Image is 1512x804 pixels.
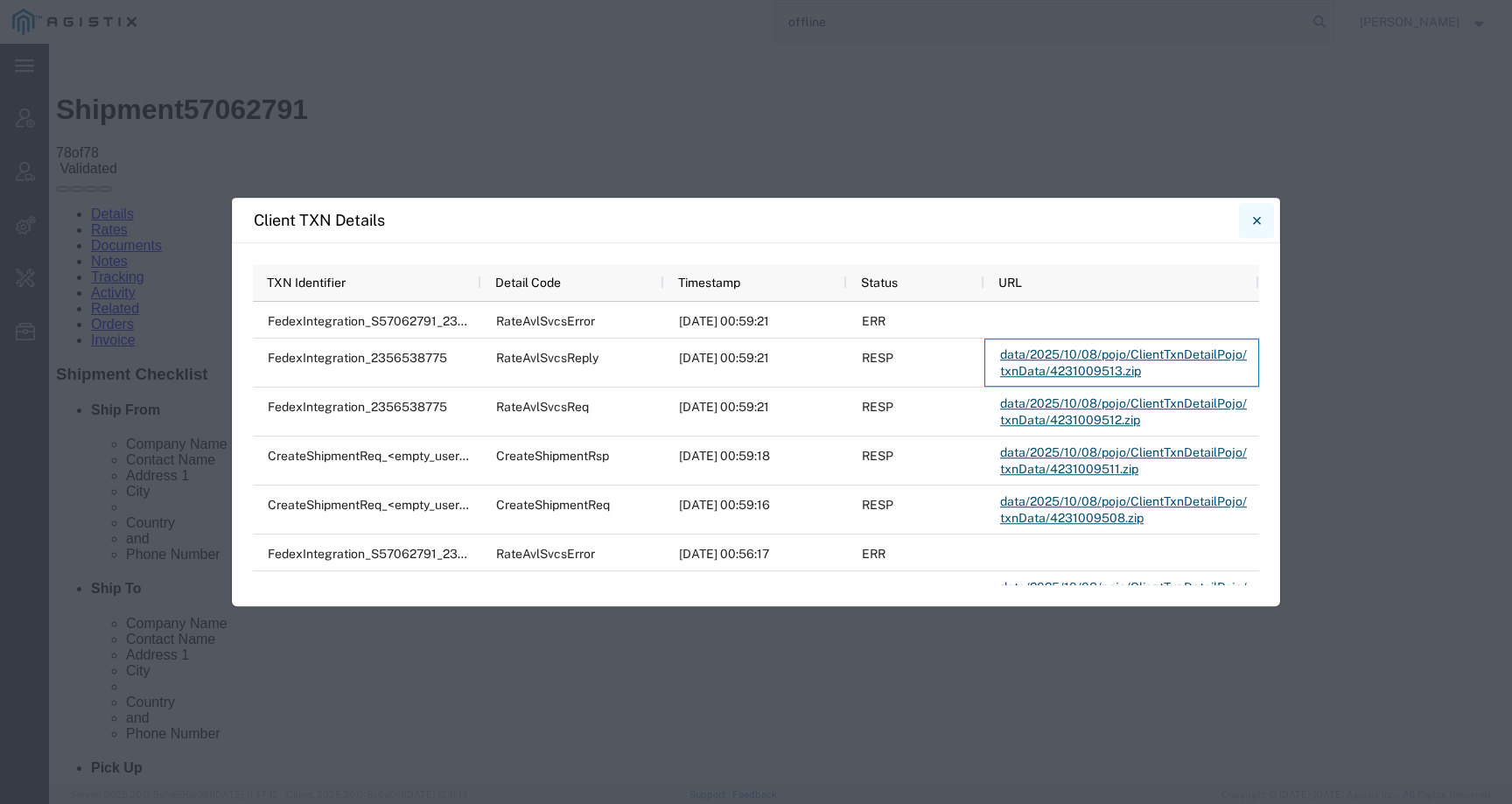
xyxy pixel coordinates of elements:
span: 57062791 [135,50,259,81]
li: and [77,667,1456,682]
h4: Pick Up [42,717,1456,732]
button: Close [1239,203,1274,238]
span: RateAvlSvcsReq [496,400,589,414]
span: Contact Name [77,588,166,603]
span: Country [77,651,126,666]
a: data/2025/10/08/pojo/ClientTxnDetailPojo/txnData/4231009511.zip [999,437,1251,485]
span: 2025-10-08 00:59:21 [679,314,769,328]
span: 2025-10-08 00:59:21 [679,351,769,365]
span: Address 1 [77,604,140,619]
span: Company Name [77,572,178,587]
span: RESP [862,449,893,463]
span: Timestamp [678,276,740,290]
span: 2025-10-08 00:59:16 [679,498,770,512]
span: Company Name [77,393,178,408]
span: CreateShipmentReq [496,498,610,512]
span: CreateShipmentRsp [496,449,609,463]
span: 2025-10-08 00:56:17 [679,547,769,561]
a: data/2025/10/08/pojo/ClientTxnDetailPojo/txnData/4231009476.zip [999,572,1251,619]
h4: Client TXN Details [254,208,385,232]
span: City [77,440,101,455]
a: data/2025/10/08/pojo/ClientTxnDetailPojo/txnData/4231009508.zip [999,486,1251,534]
span: City [77,619,101,634]
span: RateAvlSvcsReply [496,584,598,598]
a: Invoice [42,289,87,304]
span: 2025-10-08 00:56:16 [679,584,770,598]
h4: Ship From [42,359,1456,374]
span: 2025-10-08 00:59:21 [679,400,769,414]
span: TXN Identifier [267,276,346,290]
span: Country [77,472,126,486]
span: FedexIntegration_2356538754 [268,584,448,598]
span: CreateShipmentReq_<empty_username>_2356538773 [268,498,580,512]
span: FedexIntegration_2356538775 [268,400,447,414]
span: Address 1 [77,424,140,439]
span: Detail Code [495,276,561,290]
h4: Ship To [42,537,1456,553]
span: RateAvlSvcsReply [496,351,598,365]
a: Activity [42,241,87,256]
div: of [7,101,1456,117]
span: CreateShipmentReq_<empty_username>_2356538773 [268,449,580,463]
span: 78 [7,101,23,116]
span: RateAvlSvcsError [496,547,595,561]
a: Tracking [42,226,95,241]
span: ERR [862,547,885,561]
a: Notes [42,210,79,225]
span: Validated [10,117,68,132]
span: Contact Name [77,409,166,423]
span: Status [861,276,898,290]
span: Phone Number [77,503,171,518]
span: RateAvlSvcsError [496,314,595,328]
a: data/2025/10/08/pojo/ClientTxnDetailPojo/txnData/4231009513.zip [999,339,1251,387]
span: RESP [862,584,893,598]
span: URL [998,276,1022,290]
span: RESP [862,498,893,512]
span: ERR [862,314,885,328]
img: ← [7,7,28,28]
span: FedexIntegration_S57062791_2356538756 [268,547,520,561]
span: Phone Number [77,682,171,697]
span: FedexIntegration_S57062791_2356538776 [268,314,519,328]
a: Rates [42,178,79,193]
a: data/2025/10/08/pojo/ClientTxnDetailPojo/txnData/4231009512.zip [999,388,1251,436]
h3: Shipment Checklist [7,321,1456,340]
a: Details [42,163,85,178]
a: Related [42,257,90,272]
span: FedexIntegration_2356538775 [268,351,447,365]
span: RESP [862,351,893,365]
span: 2025-10-08 00:59:18 [679,449,770,463]
a: Orders [42,273,85,288]
li: and [77,487,1456,503]
span: RESP [862,400,893,414]
h1: Shipment [7,50,1456,82]
a: Documents [42,194,113,209]
span: 78 [34,101,50,116]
